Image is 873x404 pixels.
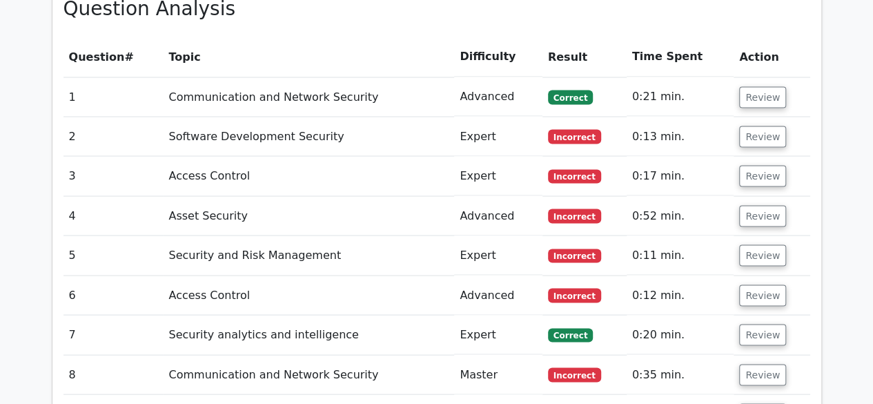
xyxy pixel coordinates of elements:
td: 0:13 min. [627,117,734,156]
td: Communication and Network Security [163,355,454,394]
span: Correct [548,90,593,104]
span: Incorrect [548,209,601,222]
td: Security and Risk Management [163,235,454,275]
td: Communication and Network Security [163,77,454,116]
td: Expert [454,156,542,195]
button: Review [739,165,786,186]
button: Review [739,126,786,147]
td: 0:11 min. [627,235,734,275]
td: Advanced [454,77,542,116]
button: Review [739,285,786,306]
td: Master [454,355,542,394]
td: 0:12 min. [627,276,734,315]
td: 0:17 min. [627,156,734,195]
th: # [63,37,164,77]
td: 0:35 min. [627,355,734,394]
td: Access Control [163,156,454,195]
button: Review [739,86,786,108]
span: Correct [548,328,593,342]
td: Software Development Security [163,117,454,156]
td: 3 [63,156,164,195]
button: Review [739,364,786,385]
td: 1 [63,77,164,116]
td: Advanced [454,196,542,235]
th: Action [734,37,810,77]
th: Time Spent [627,37,734,77]
td: 8 [63,355,164,394]
th: Difficulty [454,37,542,77]
td: Security analytics and intelligence [163,315,454,354]
td: Expert [454,117,542,156]
td: Access Control [163,276,454,315]
td: 7 [63,315,164,354]
td: 5 [63,235,164,275]
td: 0:52 min. [627,196,734,235]
td: Expert [454,235,542,275]
td: 2 [63,117,164,156]
button: Review [739,324,786,345]
td: Expert [454,315,542,354]
span: Incorrect [548,129,601,143]
th: Result [542,37,627,77]
button: Review [739,205,786,227]
th: Topic [163,37,454,77]
td: 0:20 min. [627,315,734,354]
td: 4 [63,196,164,235]
span: Incorrect [548,249,601,262]
td: 0:21 min. [627,77,734,116]
td: Asset Security [163,196,454,235]
button: Review [739,244,786,266]
span: Incorrect [548,288,601,302]
td: Advanced [454,276,542,315]
span: Incorrect [548,367,601,381]
td: 6 [63,276,164,315]
span: Question [69,50,125,64]
span: Incorrect [548,169,601,183]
